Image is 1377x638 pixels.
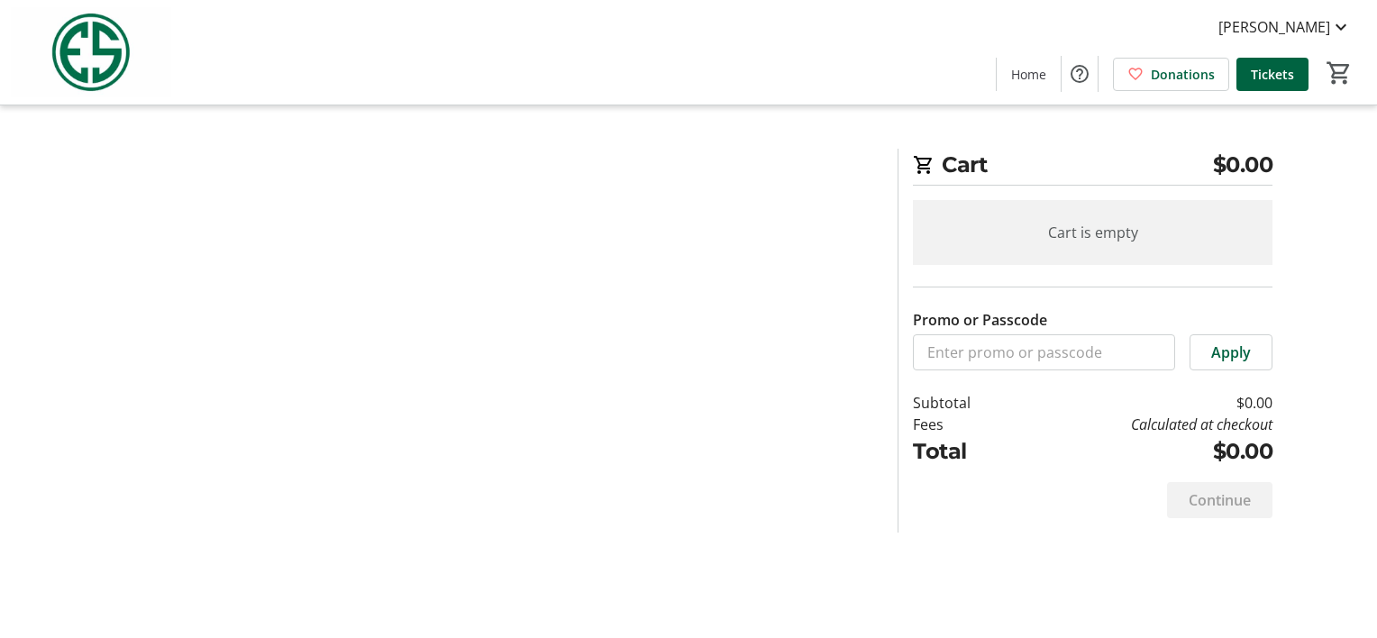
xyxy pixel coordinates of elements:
a: Tickets [1236,58,1309,91]
button: Apply [1190,334,1272,370]
td: Calculated at checkout [1017,414,1272,435]
span: Apply [1211,342,1251,363]
span: Tickets [1251,65,1294,84]
button: Help [1062,56,1098,92]
img: Evans Scholars Foundation's Logo [11,7,171,97]
span: $0.00 [1213,149,1273,181]
span: Home [1011,65,1046,84]
button: Cart [1323,57,1355,89]
a: Home [997,58,1061,91]
button: [PERSON_NAME] [1204,13,1366,41]
span: [PERSON_NAME] [1218,16,1330,38]
input: Enter promo or passcode [913,334,1175,370]
label: Promo or Passcode [913,309,1047,331]
td: Fees [913,414,1017,435]
span: Donations [1151,65,1215,84]
div: Cart is empty [913,200,1272,265]
td: $0.00 [1017,435,1272,468]
h2: Cart [913,149,1272,186]
td: Total [913,435,1017,468]
a: Donations [1113,58,1229,91]
td: Subtotal [913,392,1017,414]
td: $0.00 [1017,392,1272,414]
